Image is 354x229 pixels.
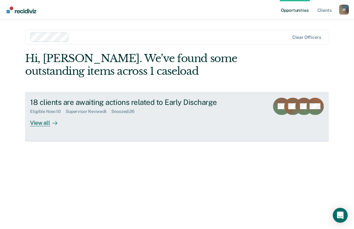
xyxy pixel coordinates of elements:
button: Profile dropdown button [339,5,349,15]
div: Snoozed : 26 [111,109,139,114]
a: 18 clients are awaiting actions related to Early DischargeEligible Now:10Supervisor Review:8Snooz... [25,92,329,141]
div: Clear officers [293,35,321,40]
div: Hi, [PERSON_NAME]. We’ve found some outstanding items across 1 caseload [25,52,268,78]
div: Open Intercom Messenger [333,208,348,223]
div: 18 clients are awaiting actions related to Early Discharge [30,98,248,107]
div: J B [339,5,349,15]
div: Supervisor Review : 8 [66,109,111,114]
img: Recidiviz [7,7,36,13]
div: View all [30,114,65,126]
div: Eligible Now : 10 [30,109,66,114]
